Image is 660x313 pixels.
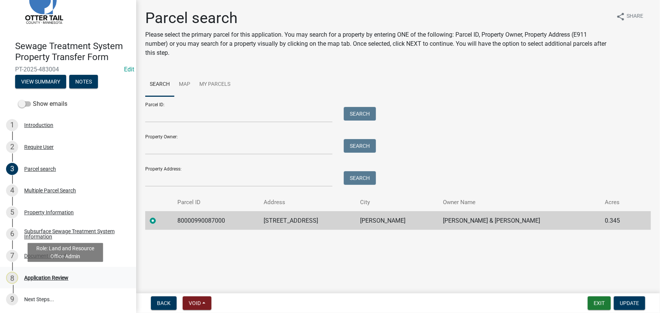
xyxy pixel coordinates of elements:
[173,194,259,211] th: Parcel ID
[124,66,134,73] wm-modal-confirm: Edit Application Number
[15,75,66,88] button: View Summary
[6,250,18,262] div: 7
[28,243,103,262] div: Role: Land and Resource Office Admin
[24,229,124,239] div: Subsurface Sewage Treatment System Information
[24,188,76,193] div: Multiple Parcel Search
[620,300,639,306] span: Update
[24,253,66,259] div: Document Upload
[6,119,18,131] div: 1
[614,296,645,310] button: Update
[15,79,66,85] wm-modal-confirm: Summary
[600,194,637,211] th: Acres
[69,79,98,85] wm-modal-confirm: Notes
[189,300,201,306] span: Void
[356,211,438,230] td: [PERSON_NAME]
[157,300,171,306] span: Back
[6,228,18,240] div: 6
[438,194,600,211] th: Owner Name
[69,75,98,88] button: Notes
[15,41,130,63] h4: Sewage Treatment System Property Transfer Form
[183,296,211,310] button: Void
[344,171,376,185] button: Search
[6,293,18,305] div: 9
[145,73,174,97] a: Search
[18,99,67,108] label: Show emails
[259,211,356,230] td: [STREET_ADDRESS]
[15,66,121,73] span: PT-2025-483004
[6,163,18,175] div: 3
[195,73,235,97] a: My Parcels
[356,194,438,211] th: City
[627,12,643,21] span: Share
[610,9,649,24] button: shareShare
[24,275,68,280] div: Application Review
[259,194,356,211] th: Address
[24,210,74,215] div: Property Information
[145,30,610,57] p: Please select the primary parcel for this application. You may search for a property by entering ...
[24,144,54,150] div: Require User
[173,211,259,230] td: 80000990087000
[6,141,18,153] div: 2
[6,206,18,218] div: 5
[6,184,18,197] div: 4
[600,211,637,230] td: 0.345
[344,107,376,121] button: Search
[174,73,195,97] a: Map
[616,12,625,21] i: share
[124,66,134,73] a: Edit
[24,122,53,128] div: Introduction
[344,139,376,153] button: Search
[6,272,18,284] div: 8
[438,211,600,230] td: [PERSON_NAME] & [PERSON_NAME]
[145,9,610,27] h1: Parcel search
[151,296,177,310] button: Back
[24,166,56,172] div: Parcel search
[588,296,611,310] button: Exit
